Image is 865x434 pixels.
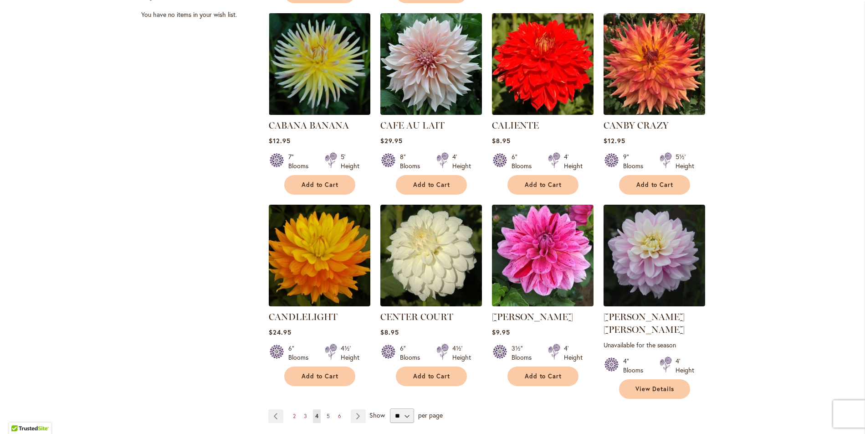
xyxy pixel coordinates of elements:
[604,311,685,335] a: [PERSON_NAME] [PERSON_NAME]
[302,372,339,380] span: Add to Cart
[507,175,578,195] button: Add to Cart
[492,311,573,322] a: [PERSON_NAME]
[619,175,690,195] button: Add to Cart
[293,413,296,419] span: 2
[380,300,482,308] a: CENTER COURT
[604,120,669,131] a: CANBY CRAZY
[676,152,694,170] div: 5½' Height
[269,136,291,145] span: $12.95
[380,311,453,322] a: CENTER COURT
[507,367,578,386] button: Add to Cart
[492,13,594,115] img: CALIENTE
[604,13,705,115] img: Canby Crazy
[291,409,298,423] a: 2
[396,175,467,195] button: Add to Cart
[327,413,330,419] span: 5
[604,341,705,349] p: Unavailable for the season
[304,413,307,419] span: 3
[400,152,425,170] div: 8" Blooms
[492,136,511,145] span: $8.95
[525,372,562,380] span: Add to Cart
[396,367,467,386] button: Add to Cart
[369,411,385,419] span: Show
[492,205,594,306] img: CHA CHING
[623,152,649,170] div: 9" Blooms
[324,409,332,423] a: 5
[604,136,625,145] span: $12.95
[623,356,649,375] div: 4" Blooms
[269,108,370,117] a: CABANA BANANA
[604,205,705,306] img: Charlotte Mae
[380,120,445,131] a: CAFE AU LAIT
[380,136,403,145] span: $29.95
[7,402,32,427] iframe: Launch Accessibility Center
[141,10,263,19] div: You have no items in your wish list.
[269,205,370,306] img: CANDLELIGHT
[512,152,537,170] div: 6" Blooms
[418,411,443,419] span: per page
[525,181,562,189] span: Add to Cart
[336,409,343,423] a: 6
[269,311,338,322] a: CANDLELIGHT
[492,108,594,117] a: CALIENTE
[512,344,537,362] div: 3½" Blooms
[341,152,359,170] div: 5' Height
[564,152,583,170] div: 4' Height
[341,344,359,362] div: 4½' Height
[288,344,314,362] div: 6" Blooms
[452,152,471,170] div: 4' Height
[413,181,450,189] span: Add to Cart
[302,409,309,423] a: 3
[380,13,482,115] img: Café Au Lait
[302,181,339,189] span: Add to Cart
[380,205,482,306] img: CENTER COURT
[380,108,482,117] a: Café Au Lait
[269,328,292,336] span: $24.95
[635,385,675,393] span: View Details
[604,300,705,308] a: Charlotte Mae
[288,152,314,170] div: 7" Blooms
[315,413,318,419] span: 4
[269,120,349,131] a: CABANA BANANA
[338,413,341,419] span: 6
[676,356,694,375] div: 4' Height
[413,372,450,380] span: Add to Cart
[619,379,690,399] a: View Details
[269,13,370,115] img: CABANA BANANA
[400,344,425,362] div: 6" Blooms
[564,344,583,362] div: 4' Height
[269,300,370,308] a: CANDLELIGHT
[284,367,355,386] button: Add to Cart
[380,328,399,336] span: $8.95
[284,175,355,195] button: Add to Cart
[492,300,594,308] a: CHA CHING
[492,328,510,336] span: $9.95
[604,108,705,117] a: Canby Crazy
[452,344,471,362] div: 4½' Height
[636,181,674,189] span: Add to Cart
[492,120,539,131] a: CALIENTE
